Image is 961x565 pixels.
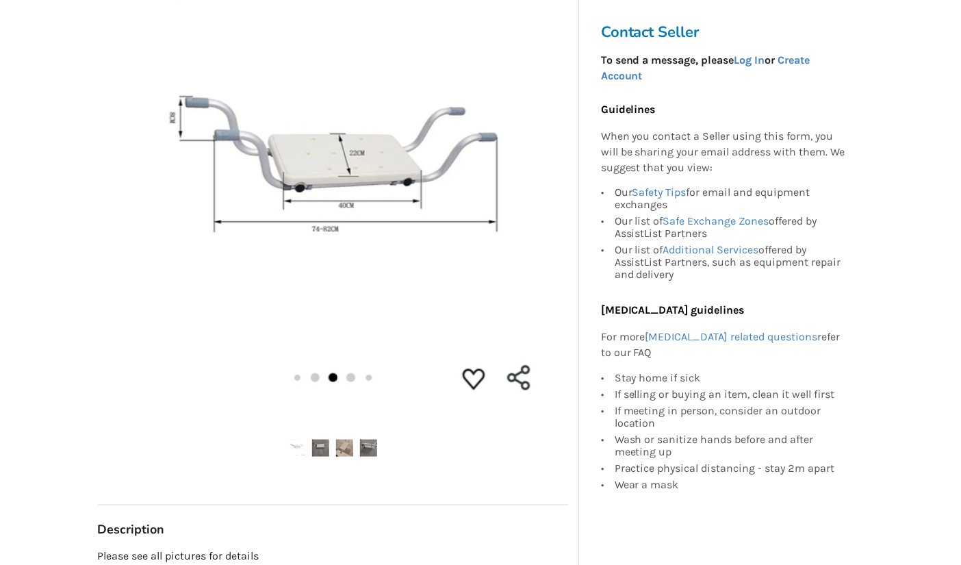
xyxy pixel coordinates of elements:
[336,440,353,457] img: bath bench -shower stool-bathroom safety-port moody-assistlist-listing
[98,549,568,564] p: Please see all pictures for details
[663,214,769,227] a: Safe Exchange Zones
[615,431,846,460] div: Wash or sanitize hands before and after meeting up
[601,23,853,42] h3: Contact Seller
[632,186,687,199] a: Safety Tips
[601,303,745,316] b: [MEDICAL_DATA] guidelines
[360,440,377,457] img: bath bench -shower stool-bathroom safety-port moody-assistlist-listing
[734,53,765,66] a: Log In
[645,330,818,343] a: [MEDICAL_DATA] related questions
[601,53,810,82] strong: To send a message, please or
[601,103,656,116] b: Guidelines
[615,460,846,477] div: Practice physical distancing - stay 2m apart
[98,522,568,538] h3: Description
[615,477,846,491] div: Wear a mask
[288,440,305,457] img: bath bench -shower stool-bathroom safety-port moody-assistlist-listing
[615,242,846,281] div: Our list of offered by AssistList Partners, such as equipment repair and delivery
[312,440,329,457] img: bath bench -shower stool-bathroom safety-port moody-assistlist-listing
[615,403,846,431] div: If meeting in person, consider an outdoor location
[601,129,846,176] p: When you contact a Seller using this form, you will be sharing your email address with them. We s...
[663,243,759,256] a: Additional Services
[601,329,846,361] p: For more refer to our FAQ
[615,213,846,242] div: Our list of offered by AssistList Partners
[615,386,846,403] div: If selling or buying an item, clean it well first
[615,372,846,386] div: Stay home if sick
[615,186,846,213] div: Our for email and equipment exchanges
